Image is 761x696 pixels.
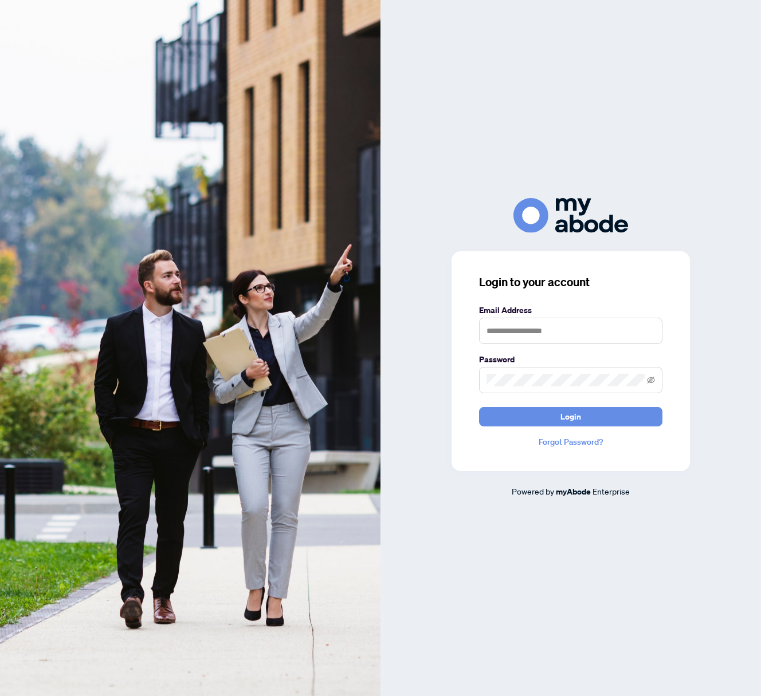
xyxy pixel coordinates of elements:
[479,274,662,290] h3: Login to your account
[560,408,581,426] span: Login
[556,485,591,498] a: myAbode
[479,304,662,317] label: Email Address
[512,486,554,496] span: Powered by
[479,353,662,366] label: Password
[479,436,662,448] a: Forgot Password?
[479,407,662,426] button: Login
[647,376,655,384] span: eye-invisible
[513,198,628,233] img: ma-logo
[593,486,630,496] span: Enterprise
